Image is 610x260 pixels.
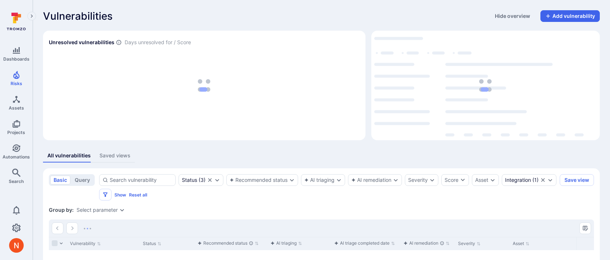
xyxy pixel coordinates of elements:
[43,10,113,22] span: Vulnerabilities
[403,240,450,246] button: Sort by function(){return k.createElement(pN.A,{direction:"row",alignItems:"center",gap:4},k.crea...
[9,238,24,253] img: ACg8ocIprwjrgDQnDsNSk9Ghn5p5-B8DpAKWoJ5Gi9syOE4K59tr4Q=s96-c
[43,149,600,162] div: assets tabs
[47,152,91,159] div: All vulnerabilities
[475,177,488,183] button: Asset
[458,241,481,246] button: Sort by Severity
[84,228,91,229] img: Loading...
[579,222,591,234] button: Manage columns
[445,176,458,184] div: Score
[7,130,25,135] span: Projects
[198,240,259,246] button: Sort by function(){return k.createElement(pN.A,{direction:"row",alignItems:"center",gap:4},k.crea...
[230,177,288,183] button: Recommended status
[71,176,93,184] button: query
[408,177,428,183] button: Severity
[441,174,469,186] button: Score
[77,207,125,213] div: grouping parameters
[334,240,390,247] div: AI triage completed date
[3,56,30,62] span: Dashboards
[114,192,126,198] button: Show
[116,39,122,46] span: Number of vulnerabilities in status ‘Open’ ‘Triaged’ and ‘In process’ divided by score and scanne...
[270,240,302,246] button: Sort by function(){return k.createElement(pN.A,{direction:"row",alignItems:"center",gap:4},k.crea...
[505,177,531,183] div: Integration
[214,177,220,183] button: Expand dropdown
[119,207,125,213] button: Expand dropdown
[540,10,600,22] button: Add vulnerability
[66,222,78,234] button: Go to the next page
[547,177,553,183] button: Expand dropdown
[9,179,24,184] span: Search
[560,174,594,186] button: Save view
[479,79,492,92] img: Loading...
[99,152,130,159] div: Saved views
[182,177,197,183] div: Status
[393,177,399,183] button: Expand dropdown
[505,177,539,183] button: Integration(1)
[334,240,395,246] button: Sort by function(){return k.createElement(pN.A,{direction:"row",alignItems:"center",gap:4},k.crea...
[403,240,444,247] div: AI remediation
[270,240,297,247] div: AI triaging
[70,241,101,246] button: Sort by Vulnerability
[207,177,213,183] button: Clear selection
[77,207,118,213] button: Select parameter
[52,240,58,246] span: Select all rows
[129,192,147,198] button: Reset all
[125,39,191,46] span: Days unresolved for / Score
[9,105,24,111] span: Assets
[9,238,24,253] div: Neeren Patki
[49,206,74,214] span: Group by:
[540,177,546,183] button: Clear selection
[11,81,22,86] span: Risks
[490,177,496,183] button: Expand dropdown
[198,240,253,247] div: Recommended status
[110,176,172,184] input: Search vulnerability
[429,177,435,183] button: Expand dropdown
[182,177,206,183] div: ( 3 )
[50,176,70,184] button: basic
[3,154,30,160] span: Automations
[336,177,342,183] button: Expand dropdown
[351,177,391,183] button: AI remediation
[490,10,535,22] button: Hide overview
[27,12,36,20] button: Expand navigation menu
[371,31,600,140] div: Top integrations by vulnerabilities
[513,241,529,246] button: Sort by Asset
[29,13,34,19] i: Expand navigation menu
[52,222,63,234] button: Go to the previous page
[49,39,114,46] h2: Unresolved vulnerabilities
[143,241,161,246] button: Sort by Status
[374,34,597,137] div: loading spinner
[99,189,112,200] button: Filters
[182,177,206,183] button: Status(3)
[289,177,295,183] button: Expand dropdown
[505,177,539,183] div: ( 1 )
[304,177,335,183] button: AI triaging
